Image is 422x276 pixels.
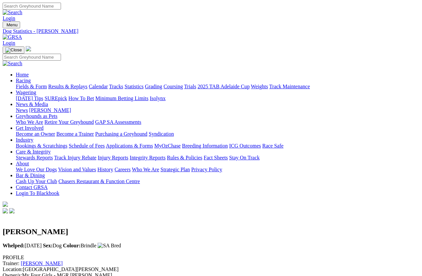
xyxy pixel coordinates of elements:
a: Applications & Forms [106,143,153,149]
a: Who We Are [16,119,43,125]
a: Get Involved [16,125,44,131]
a: Syndication [149,131,174,137]
a: Track Injury Rebate [54,155,96,160]
a: Chasers Restaurant & Function Centre [58,179,140,184]
div: News & Media [16,107,419,113]
a: ICG Outcomes [229,143,261,149]
a: Careers [114,167,131,172]
div: Industry [16,143,419,149]
a: Contact GRSA [16,184,47,190]
a: Industry [16,137,33,143]
a: Breeding Information [182,143,228,149]
img: facebook.svg [3,208,8,213]
a: Wagering [16,90,36,95]
div: Wagering [16,96,419,101]
a: MyOzChase [154,143,181,149]
a: Rules & Policies [167,155,202,160]
a: 2025 TAB Adelaide Cup [197,84,250,89]
img: SA Bred [98,243,121,249]
a: Trials [184,84,196,89]
a: Calendar [89,84,108,89]
a: Strategic Plan [161,167,190,172]
a: Vision and Values [58,167,96,172]
span: Trainer: [3,261,19,266]
a: Home [16,72,29,77]
span: Menu [7,22,17,27]
a: Care & Integrity [16,149,51,154]
a: Dog Statistics - [PERSON_NAME] [3,28,419,34]
a: SUREpick [45,96,67,101]
a: Integrity Reports [130,155,166,160]
div: Racing [16,84,419,90]
div: Get Involved [16,131,419,137]
a: Racing [16,78,31,83]
a: Login [3,40,15,46]
a: Bookings & Scratchings [16,143,67,149]
input: Search [3,54,61,61]
img: twitter.svg [9,208,15,213]
img: Search [3,61,22,67]
a: Stay On Track [229,155,259,160]
a: Stewards Reports [16,155,53,160]
a: Greyhounds as Pets [16,113,57,119]
a: Privacy Policy [191,167,222,172]
a: Who We Are [132,167,159,172]
img: logo-grsa-white.png [3,202,8,207]
div: [GEOGRAPHIC_DATA][PERSON_NAME] [3,266,419,272]
a: Cash Up Your Club [16,179,57,184]
a: [PERSON_NAME] [21,261,63,266]
img: Search [3,10,22,15]
span: Dog [43,243,62,248]
a: We Love Our Dogs [16,167,57,172]
a: News [16,107,28,113]
span: Location: [3,266,23,272]
a: Fact Sheets [204,155,228,160]
div: Care & Integrity [16,155,419,161]
span: [DATE] [3,243,42,248]
a: GAP SA Assessments [95,119,141,125]
a: Retire Your Greyhound [45,119,94,125]
a: Minimum Betting Limits [95,96,148,101]
a: Schedule of Fees [69,143,105,149]
a: Track Maintenance [269,84,310,89]
a: [DATE] Tips [16,96,43,101]
a: Grading [145,84,162,89]
a: Statistics [125,84,144,89]
a: Isolynx [150,96,166,101]
b: Whelped: [3,243,25,248]
a: Bar & Dining [16,173,45,178]
input: Search [3,3,61,10]
div: Greyhounds as Pets [16,119,419,125]
a: About [16,161,29,166]
a: Purchasing a Greyhound [95,131,147,137]
a: Become an Owner [16,131,55,137]
a: Become a Trainer [56,131,94,137]
span: Brindle [63,243,96,248]
button: Toggle navigation [3,21,20,28]
img: logo-grsa-white.png [26,46,31,51]
a: Fields & Form [16,84,47,89]
a: History [97,167,113,172]
a: News & Media [16,101,48,107]
b: Colour: [63,243,80,248]
img: Close [5,47,22,53]
a: Tracks [109,84,123,89]
a: Race Safe [262,143,283,149]
div: Bar & Dining [16,179,419,184]
a: [PERSON_NAME] [29,107,71,113]
div: About [16,167,419,173]
a: Login [3,15,15,21]
b: Sex: [43,243,52,248]
div: PROFILE [3,255,419,261]
button: Toggle navigation [3,46,24,54]
a: Weights [251,84,268,89]
a: How To Bet [69,96,94,101]
a: Coursing [164,84,183,89]
a: Injury Reports [98,155,128,160]
h2: [PERSON_NAME] [3,227,419,236]
a: Results & Replays [48,84,87,89]
a: Login To Blackbook [16,190,59,196]
img: GRSA [3,34,22,40]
